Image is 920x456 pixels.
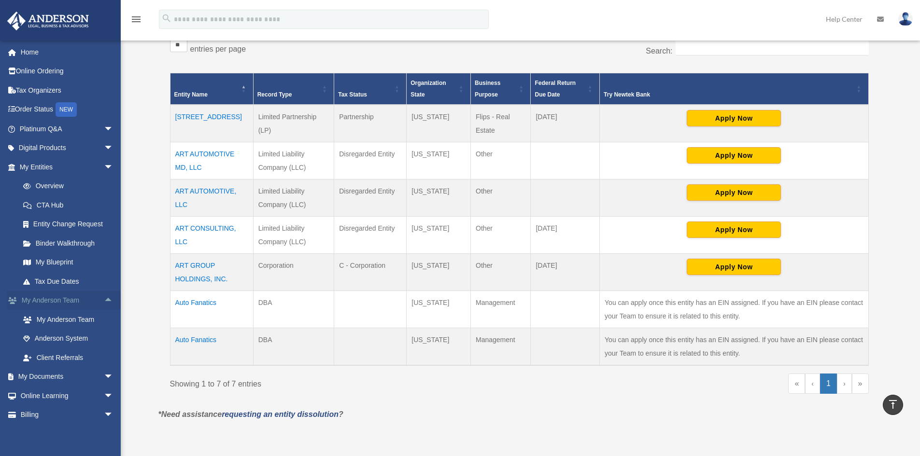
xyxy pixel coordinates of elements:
[253,254,334,291] td: Corporation
[788,373,805,394] a: First
[471,142,531,180] td: Other
[820,373,837,394] a: 1
[7,405,128,425] a: Billingarrow_drop_down
[130,14,142,25] i: menu
[14,177,118,196] a: Overview
[14,310,128,329] a: My Anderson Team
[471,105,531,142] td: Flips - Real Estate
[257,91,292,98] span: Record Type
[170,328,253,366] td: Auto Fanatics
[104,138,123,158] span: arrow_drop_down
[334,217,407,254] td: Disregarded Entity
[4,12,92,30] img: Anderson Advisors Platinum Portal
[887,399,899,410] i: vertical_align_top
[600,328,868,366] td: You can apply once this entity has an EIN assigned. If you have an EIN please contact your Team t...
[7,138,128,158] a: Digital Productsarrow_drop_down
[161,13,172,24] i: search
[687,259,781,275] button: Apply Now
[471,291,531,328] td: Management
[253,73,334,105] th: Record Type: Activate to sort
[852,373,869,394] a: Last
[646,47,672,55] label: Search:
[600,73,868,105] th: Try Newtek Bank : Activate to sort
[104,405,123,425] span: arrow_drop_down
[535,80,576,98] span: Federal Return Due Date
[407,328,471,366] td: [US_STATE]
[170,217,253,254] td: ART CONSULTING, LLC
[253,180,334,217] td: Limited Liability Company (LLC)
[130,17,142,25] a: menu
[104,119,123,139] span: arrow_drop_down
[407,142,471,180] td: [US_STATE]
[170,105,253,142] td: [STREET_ADDRESS]
[56,102,77,117] div: NEW
[600,291,868,328] td: You can apply once this entity has an EIN assigned. If you have an EIN please contact your Team t...
[687,184,781,201] button: Apply Now
[14,348,128,367] a: Client Referrals
[170,180,253,217] td: ART AUTOMOTIVE, LLC
[898,12,913,26] img: User Pic
[253,328,334,366] td: DBA
[531,73,600,105] th: Federal Return Due Date: Activate to sort
[104,157,123,177] span: arrow_drop_down
[805,373,820,394] a: Previous
[170,254,253,291] td: ART GROUP HOLDINGS, INC.
[471,180,531,217] td: Other
[104,367,123,387] span: arrow_drop_down
[14,215,123,234] a: Entity Change Request
[531,217,600,254] td: [DATE]
[7,157,123,177] a: My Entitiesarrow_drop_down
[883,395,903,415] a: vertical_align_top
[14,253,123,272] a: My Blueprint
[604,89,853,100] div: Try Newtek Bank
[407,73,471,105] th: Organization State: Activate to sort
[170,73,253,105] th: Entity Name: Activate to invert sorting
[407,217,471,254] td: [US_STATE]
[334,73,407,105] th: Tax Status: Activate to sort
[7,291,128,310] a: My Anderson Teamarrow_drop_up
[190,45,246,53] label: entries per page
[531,254,600,291] td: [DATE]
[407,291,471,328] td: [US_STATE]
[471,217,531,254] td: Other
[104,386,123,406] span: arrow_drop_down
[407,254,471,291] td: [US_STATE]
[14,195,123,215] a: CTA Hub
[531,105,600,142] td: [DATE]
[253,142,334,180] td: Limited Liability Company (LLC)
[253,105,334,142] td: Limited Partnership (LP)
[334,254,407,291] td: C - Corporation
[14,272,123,291] a: Tax Due Dates
[687,110,781,126] button: Apply Now
[174,91,208,98] span: Entity Name
[7,119,128,138] a: Platinum Q&Aarrow_drop_down
[170,142,253,180] td: ART AUTOMOTIVE MD, LLC
[410,80,446,98] span: Organization State
[7,367,128,387] a: My Documentsarrow_drop_down
[407,105,471,142] td: [US_STATE]
[334,105,407,142] td: Partnership
[471,254,531,291] td: Other
[338,91,367,98] span: Tax Status
[7,386,128,405] a: Online Learningarrow_drop_down
[222,410,339,418] a: requesting an entity dissolution
[253,291,334,328] td: DBA
[687,147,781,164] button: Apply Now
[7,100,128,120] a: Order StatusNEW
[687,221,781,238] button: Apply Now
[7,42,128,62] a: Home
[471,328,531,366] td: Management
[334,142,407,180] td: Disregarded Entity
[158,410,343,418] em: *Need assistance ?
[7,81,128,100] a: Tax Organizers
[475,80,500,98] span: Business Purpose
[14,234,123,253] a: Binder Walkthrough
[334,180,407,217] td: Disregarded Entity
[170,291,253,328] td: Auto Fanatics
[170,373,512,391] div: Showing 1 to 7 of 7 entries
[7,62,128,81] a: Online Ordering
[837,373,852,394] a: Next
[407,180,471,217] td: [US_STATE]
[253,217,334,254] td: Limited Liability Company (LLC)
[471,73,531,105] th: Business Purpose: Activate to sort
